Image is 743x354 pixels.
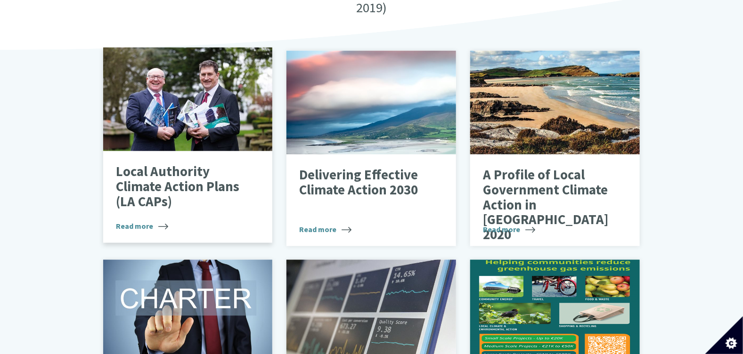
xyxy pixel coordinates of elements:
span: Read more [300,224,352,235]
button: Set cookie preferences [705,316,743,354]
a: A Profile of Local Government Climate Action in [GEOGRAPHIC_DATA] 2020 Read more [470,51,640,247]
p: Local Authority Climate Action Plans (LA CAPs) [116,164,245,209]
p: Delivering Effective Climate Action 2030 [300,168,429,197]
p: A Profile of Local Government Climate Action in [GEOGRAPHIC_DATA] 2020 [483,168,613,242]
a: Local Authority Climate Action Plans (LA CAPs) Read more [103,48,273,243]
span: Read more [483,224,536,235]
span: Read more [116,220,168,232]
a: Delivering Effective Climate Action 2030 Read more [286,51,456,247]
